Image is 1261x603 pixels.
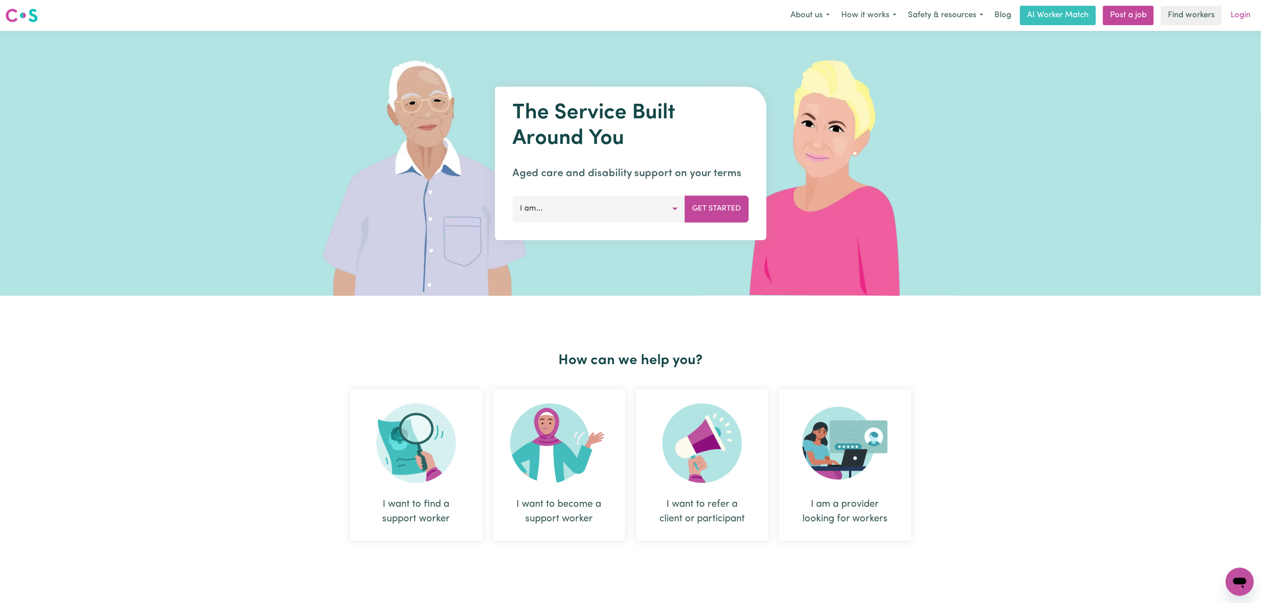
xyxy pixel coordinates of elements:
[350,389,482,541] div: I want to find a support worker
[785,6,836,25] button: About us
[512,196,685,222] button: I am...
[636,389,768,541] div: I want to refer a client or participant
[371,497,461,526] div: I want to find a support worker
[779,389,911,541] div: I am a provider looking for workers
[657,497,747,526] div: I want to refer a client or participant
[514,497,604,526] div: I want to become a support worker
[1161,6,1222,25] a: Find workers
[1226,568,1254,596] iframe: Button to launch messaging window, conversation in progress
[989,6,1016,25] a: Blog
[800,497,890,526] div: I am a provider looking for workers
[836,6,902,25] button: How it works
[662,403,742,483] img: Refer
[685,196,749,222] button: Get Started
[5,8,38,23] img: Careseekers logo
[512,101,749,151] h1: The Service Built Around You
[512,166,749,181] p: Aged care and disability support on your terms
[493,389,625,541] div: I want to become a support worker
[1225,6,1256,25] a: Login
[5,5,38,26] a: Careseekers logo
[802,403,888,483] img: Provider
[1103,6,1154,25] a: Post a job
[510,403,608,483] img: Become Worker
[376,403,456,483] img: Search
[1020,6,1096,25] a: AI Worker Match
[902,6,989,25] button: Safety & resources
[345,352,917,369] h2: How can we help you?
